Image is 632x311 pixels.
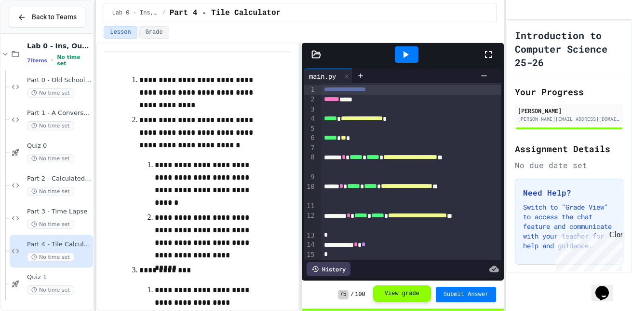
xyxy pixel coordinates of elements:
[518,106,620,115] div: [PERSON_NAME]
[518,115,620,123] div: [PERSON_NAME][EMAIL_ADDRESS][DOMAIN_NAME]
[57,54,91,67] span: No time set
[592,272,622,301] iframe: chat widget
[27,88,74,98] span: No time set
[27,154,74,163] span: No time set
[304,172,316,182] div: 9
[304,259,316,269] div: 16
[4,4,67,61] div: Chat with us now!Close
[350,291,354,298] span: /
[338,290,349,299] span: 75
[32,12,77,22] span: Back to Teams
[112,9,158,17] span: Lab 0 - Ins, Outs and a Little Math
[304,231,316,240] div: 13
[304,240,316,250] div: 14
[304,133,316,143] div: 6
[515,159,623,171] div: No due date set
[304,201,316,211] div: 11
[304,105,316,114] div: 3
[304,182,316,202] div: 10
[304,211,316,231] div: 12
[304,250,316,260] div: 15
[552,230,622,271] iframe: chat widget
[515,85,623,99] h2: Your Progress
[27,187,74,196] span: No time set
[27,240,91,249] span: Part 4 - Tile Calculator
[139,26,169,39] button: Grade
[304,95,316,104] div: 2
[304,114,316,124] div: 4
[27,121,74,130] span: No time set
[27,285,74,295] span: No time set
[104,26,137,39] button: Lesson
[355,291,365,298] span: 100
[304,153,316,172] div: 8
[9,7,85,28] button: Back to Teams
[304,85,316,95] div: 1
[436,287,497,302] button: Submit Answer
[304,69,353,83] div: main.py
[27,57,47,64] span: 7 items
[515,28,623,69] h1: Introduction to Computer Science 25-26
[304,143,316,153] div: 7
[27,273,91,282] span: Quiz 1
[27,253,74,262] span: No time set
[304,124,316,134] div: 5
[523,187,615,198] h3: Need Help?
[27,175,91,183] span: Part 2 - Calculated Rectangle
[27,109,91,117] span: Part 1 - A Conversation
[27,220,74,229] span: No time set
[27,208,91,216] span: Part 3 - Time Lapse
[27,76,91,85] span: Part 0 - Old School Printer
[162,9,165,17] span: /
[27,142,91,150] span: Quiz 0
[515,142,623,155] h2: Assignment Details
[444,291,489,298] span: Submit Answer
[51,57,53,64] span: •
[307,262,350,276] div: History
[373,285,431,302] button: View grade
[27,42,91,50] span: Lab 0 - Ins, Outs and a Little Math
[523,202,615,251] p: Switch to "Grade View" to access the chat feature and communicate with your teacher for help and ...
[170,7,281,19] span: Part 4 - Tile Calculator
[304,71,341,81] div: main.py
